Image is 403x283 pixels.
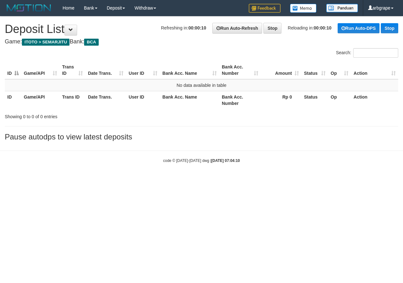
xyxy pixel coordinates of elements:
[160,61,219,79] th: Bank Acc. Name: activate to sort column ascending
[5,133,398,141] h3: Pause autodps to view latest deposits
[85,61,126,79] th: Date Trans.: activate to sort column ascending
[336,48,398,58] label: Search:
[84,39,98,46] span: BCA
[5,61,21,79] th: ID: activate to sort column descending
[219,91,261,109] th: Bank Acc. Number
[211,158,240,163] strong: [DATE] 07:04:10
[163,158,240,163] small: code © [DATE]-[DATE] dwg |
[60,91,85,109] th: Trans ID
[5,111,163,120] div: Showing 0 to 0 of 0 entries
[249,4,281,13] img: Feedback.jpg
[261,61,301,79] th: Amount: activate to sort column ascending
[288,25,332,30] span: Reloading in:
[328,91,351,109] th: Op
[290,4,317,13] img: Button%20Memo.svg
[160,91,219,109] th: Bank Acc. Name
[212,23,262,34] a: Run Auto-Refresh
[261,91,301,109] th: Rp 0
[351,91,398,109] th: Action
[328,61,351,79] th: Op: activate to sort column ascending
[338,23,380,33] a: Run Auto-DPS
[126,61,160,79] th: User ID: activate to sort column ascending
[5,91,21,109] th: ID
[5,79,398,91] td: No data available in table
[60,61,85,79] th: Trans ID: activate to sort column ascending
[353,48,398,58] input: Search:
[22,39,69,46] span: ITOTO > SEMARJITU
[161,25,206,30] span: Refreshing in:
[188,25,206,30] strong: 00:00:10
[301,91,328,109] th: Status
[314,25,332,30] strong: 00:00:10
[263,23,281,34] a: Stop
[85,91,126,109] th: Date Trans.
[219,61,261,79] th: Bank Acc. Number: activate to sort column ascending
[5,3,53,13] img: MOTION_logo.png
[21,61,60,79] th: Game/API: activate to sort column ascending
[5,39,398,45] h4: Game: Bank:
[21,91,60,109] th: Game/API
[381,23,398,33] a: Stop
[126,91,160,109] th: User ID
[351,61,398,79] th: Action: activate to sort column ascending
[301,61,328,79] th: Status: activate to sort column ascending
[5,23,398,35] h1: Deposit List
[326,4,358,12] img: panduan.png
